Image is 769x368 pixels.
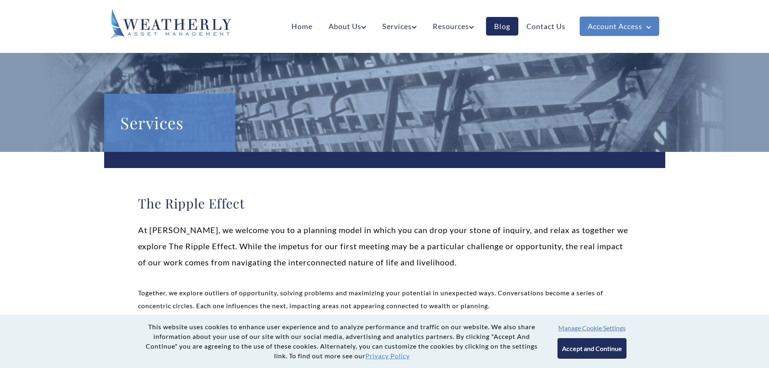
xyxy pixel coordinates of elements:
[425,17,482,36] a: Resources
[120,110,219,136] h1: Services
[557,338,627,359] button: Accept and Continue
[142,322,541,361] p: This website uses cookies to enhance user experience and to analyze performance and traffic on ou...
[138,195,631,211] h2: The Ripple Effect
[110,9,231,39] img: Weatherly
[580,17,659,36] a: Account Access
[321,17,374,36] a: About Us
[558,324,626,332] button: Manage Cookie Settings
[374,17,425,36] a: Services
[518,17,574,36] a: Contact Us
[138,222,631,270] p: At [PERSON_NAME], we welcome you to a planning model in which you can drop your stone of inquiry,...
[365,352,410,360] a: Privacy Policy
[283,17,321,36] a: Home
[486,17,518,36] a: Blog
[138,286,631,312] p: Together, we explore outliers of opportunity, solving problems and maximizing your potential in u...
